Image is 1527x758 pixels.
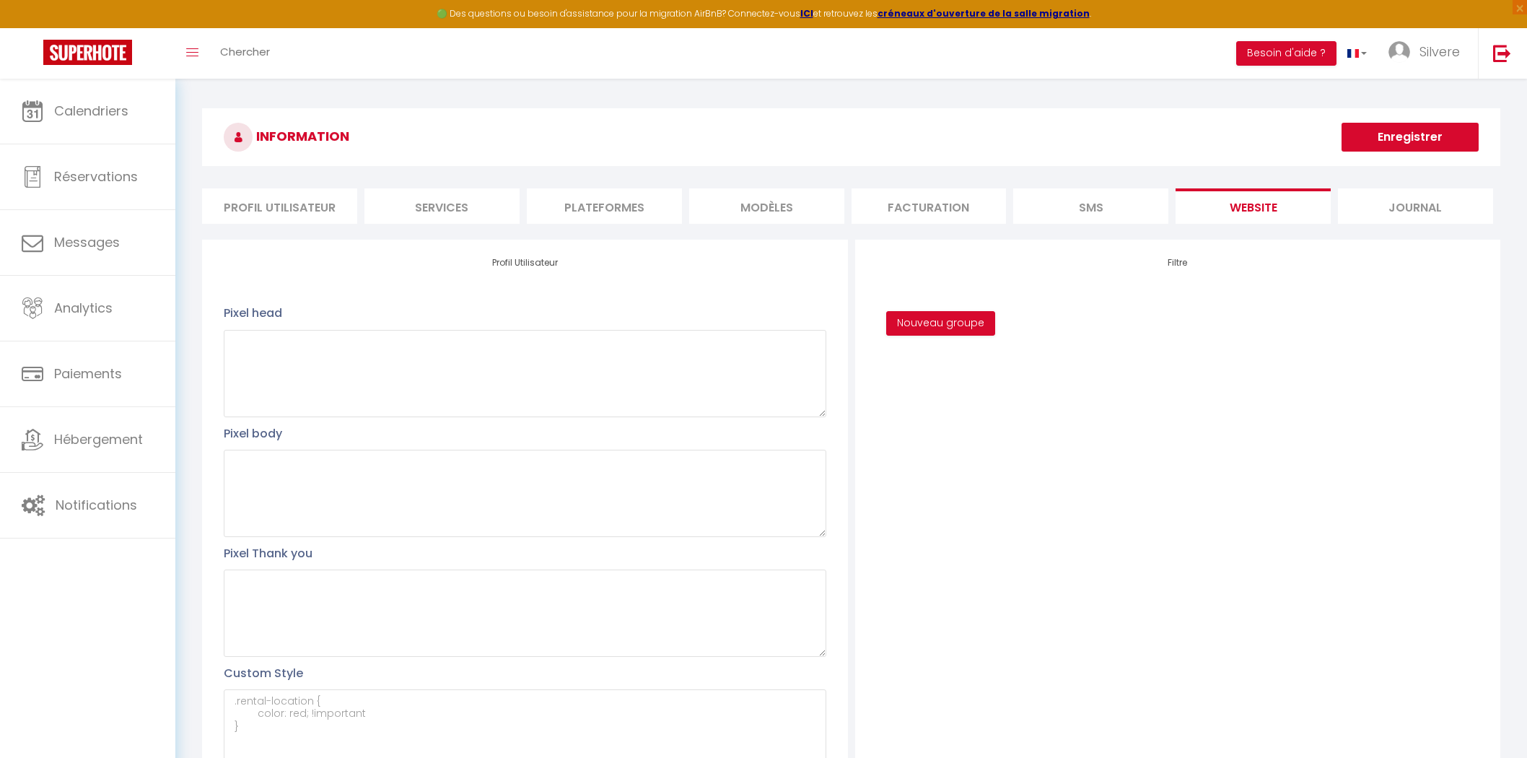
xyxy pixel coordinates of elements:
[1176,188,1331,224] li: website
[1419,43,1460,61] span: Silvere
[878,7,1090,19] a: créneaux d'ouverture de la salle migration
[43,40,132,65] img: Super Booking
[202,188,357,224] li: Profil Utilisateur
[54,102,128,120] span: Calendriers
[224,664,826,682] p: Custom Style
[56,496,137,514] span: Notifications
[220,44,270,59] span: Chercher
[224,258,826,268] h4: Profil Utilisateur
[1338,188,1493,224] li: Journal
[1388,41,1410,63] img: ...
[877,258,1479,268] h4: Filtre
[224,424,826,443] p: Pixel body
[202,108,1500,166] h3: INFORMATION
[852,188,1007,224] li: Facturation
[364,188,520,224] li: Services
[886,311,995,336] button: Nouveau groupe
[1013,188,1168,224] li: SMS
[1342,123,1479,152] button: Enregistrer
[54,365,122,383] span: Paiements
[54,233,120,251] span: Messages
[54,167,138,186] span: Réservations
[1236,41,1336,66] button: Besoin d'aide ?
[1378,28,1478,79] a: ... Silvere
[224,304,826,322] p: Pixel head
[54,299,113,317] span: Analytics
[1493,44,1511,62] img: logout
[527,188,682,224] li: Plateformes
[800,7,813,19] a: ICI
[689,188,844,224] li: MODÈLES
[54,430,143,448] span: Hébergement
[224,544,826,562] p: Pixel Thank you
[209,28,281,79] a: Chercher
